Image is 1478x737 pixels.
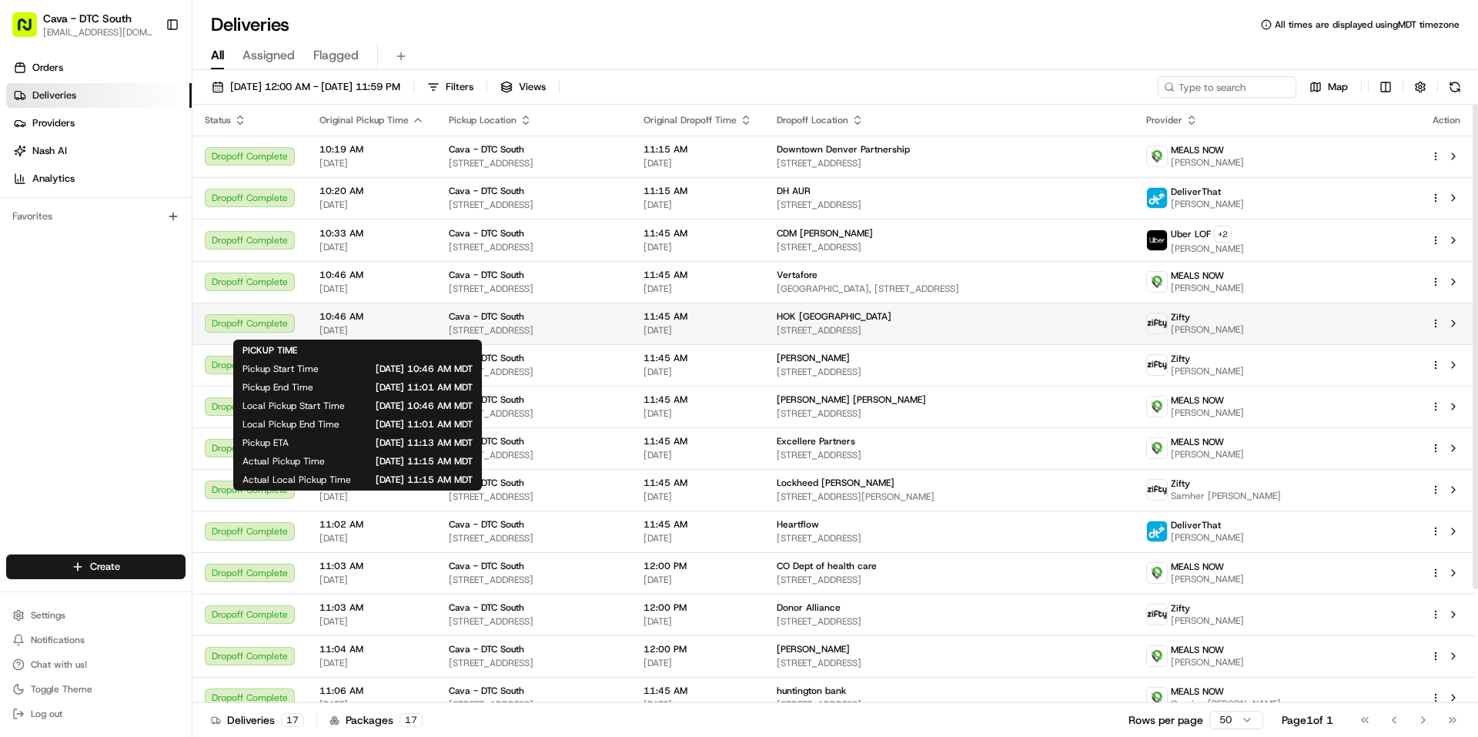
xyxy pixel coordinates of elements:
span: Cava - DTC South [449,518,524,531]
div: Packages [329,712,423,728]
span: 10:19 AM [319,143,424,156]
span: Deliveries [32,89,76,102]
img: 8571987876998_91fb9ceb93ad5c398215_72.jpg [32,147,60,175]
a: 💻API Documentation [124,338,253,366]
span: 10:46 AM [319,269,424,281]
span: API Documentation [145,344,247,360]
span: 11:45 AM [644,435,752,447]
span: [DATE] [319,615,424,628]
span: Cava - DTC South [449,435,524,447]
span: Cava - DTC South [449,601,524,614]
div: Favorites [6,204,186,229]
span: Cava - DTC South [449,227,524,240]
button: Cava - DTC South[EMAIL_ADDRESS][DOMAIN_NAME] [6,6,159,43]
span: [PERSON_NAME] [1171,656,1244,668]
span: Local Pickup Start Time [242,400,345,412]
span: [PERSON_NAME] [777,352,850,364]
button: +2 [1214,226,1232,243]
span: 11:45 AM [644,477,752,489]
span: Cava - DTC South [449,310,524,323]
span: [STREET_ADDRESS] [777,407,1122,420]
span: [DATE] 11:01 AM MDT [338,381,473,394]
div: 📗 [15,346,28,358]
span: MEALS NOW [1171,394,1224,407]
span: MEALS NOW [1171,436,1224,448]
span: [DATE] 11:15 AM MDT [349,455,473,467]
div: 17 [281,713,304,727]
span: MEALS NOW [1171,144,1224,156]
img: 1736555255976-a54dd68f-1ca7-489b-9aae-adbdc363a1c4 [15,147,43,175]
a: Orders [6,55,192,80]
span: Local Pickup End Time [242,418,339,430]
span: [STREET_ADDRESS] [777,199,1122,211]
span: [STREET_ADDRESS] [777,574,1122,586]
span: [DATE] [644,199,752,211]
button: Notifications [6,629,186,651]
span: All times are displayed using MDT timezone [1275,18,1460,31]
span: [DATE] [319,532,424,544]
span: Cava - DTC South [449,685,524,697]
span: [DATE] [644,491,752,503]
span: [STREET_ADDRESS] [449,449,619,461]
span: 11:45 AM [644,310,752,323]
button: [EMAIL_ADDRESS][DOMAIN_NAME] [43,26,153,39]
span: [STREET_ADDRESS] [777,698,1122,711]
span: DeliverThat [1171,519,1221,531]
img: melas_now_logo.png [1147,563,1167,583]
div: We're available if you need us! [69,162,212,175]
span: [DATE] 11:13 AM MDT [313,437,473,449]
span: huntington bank [777,685,846,697]
span: [DATE] [319,324,424,337]
span: Filters [446,80,473,94]
span: 11:03 AM [319,560,424,572]
span: Zifty [1171,311,1190,323]
span: [DATE] [644,157,752,169]
span: [PERSON_NAME] [1171,243,1244,255]
span: [STREET_ADDRESS] [449,199,619,211]
span: 11:45 AM [644,394,752,406]
div: Deliveries [211,712,304,728]
span: • [99,239,105,251]
span: [PERSON_NAME] [1171,365,1244,377]
span: Zifty [1171,602,1190,615]
span: [STREET_ADDRESS] [449,366,619,378]
span: Map [1328,80,1348,94]
span: 11:06 AM [319,685,424,697]
img: uber-new-logo.jpeg [1147,230,1167,250]
button: Create [6,554,186,579]
span: Create [90,560,120,574]
div: Action [1430,114,1463,126]
span: [STREET_ADDRESS] [449,324,619,337]
span: Analytics [32,172,75,186]
img: melas_now_logo.png [1147,272,1167,292]
span: Pylon [153,382,186,394]
span: [PERSON_NAME] [1171,407,1244,419]
button: Toggle Theme [6,678,186,700]
span: Notifications [31,634,85,646]
span: [STREET_ADDRESS] [449,574,619,586]
a: Deliveries [6,83,192,108]
span: 11:45 AM [644,518,752,531]
a: Analytics [6,166,192,191]
span: [DATE] [319,574,424,586]
span: [DATE] [644,407,752,420]
span: Cava - DTC South [449,560,524,572]
span: [DATE] [644,615,752,628]
span: [DATE] [644,698,752,711]
span: • [128,280,133,293]
button: Cava - DTC South [43,11,132,26]
span: [DATE] [319,241,424,253]
span: 10:20 AM [319,185,424,197]
span: Pickup Location [449,114,517,126]
span: 11:45 AM [644,685,752,697]
span: 11:04 AM [319,643,424,655]
button: [DATE] 12:00 AM - [DATE] 11:59 PM [205,76,407,98]
span: Pickup Start Time [242,363,319,375]
span: 12:00 PM [644,601,752,614]
button: Map [1302,76,1355,98]
span: Knowledge Base [31,344,118,360]
span: PICKUP TIME [242,344,297,357]
a: Powered byPylon [109,381,186,394]
span: MEALS NOW [1171,644,1224,656]
span: [DATE] [644,241,752,253]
